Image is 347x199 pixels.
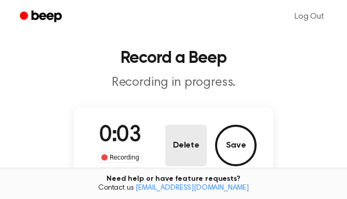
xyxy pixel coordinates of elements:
p: Recording in progress. [12,75,335,90]
span: 0:03 [99,125,141,147]
span: Contact us [6,184,341,193]
h1: Record a Beep [12,50,335,67]
a: [EMAIL_ADDRESS][DOMAIN_NAME] [136,184,249,192]
button: Delete Audio Record [165,125,207,166]
div: Recording [99,152,142,163]
button: Save Audio Record [215,125,257,166]
a: Log Out [284,4,335,29]
a: Beep [12,7,71,27]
